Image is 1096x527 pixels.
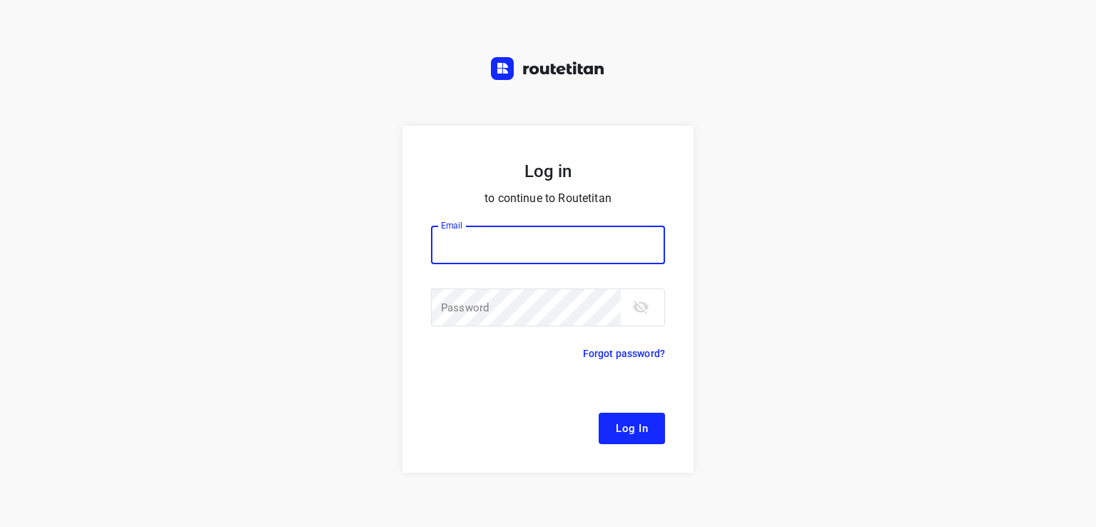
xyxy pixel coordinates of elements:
h5: Log in [431,160,665,183]
span: Log In [616,419,648,438]
p: Forgot password? [583,345,665,362]
button: toggle password visibility [626,293,655,321]
button: Log In [599,413,665,444]
img: Routetitan [491,57,605,80]
p: to continue to Routetitan [431,189,665,209]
